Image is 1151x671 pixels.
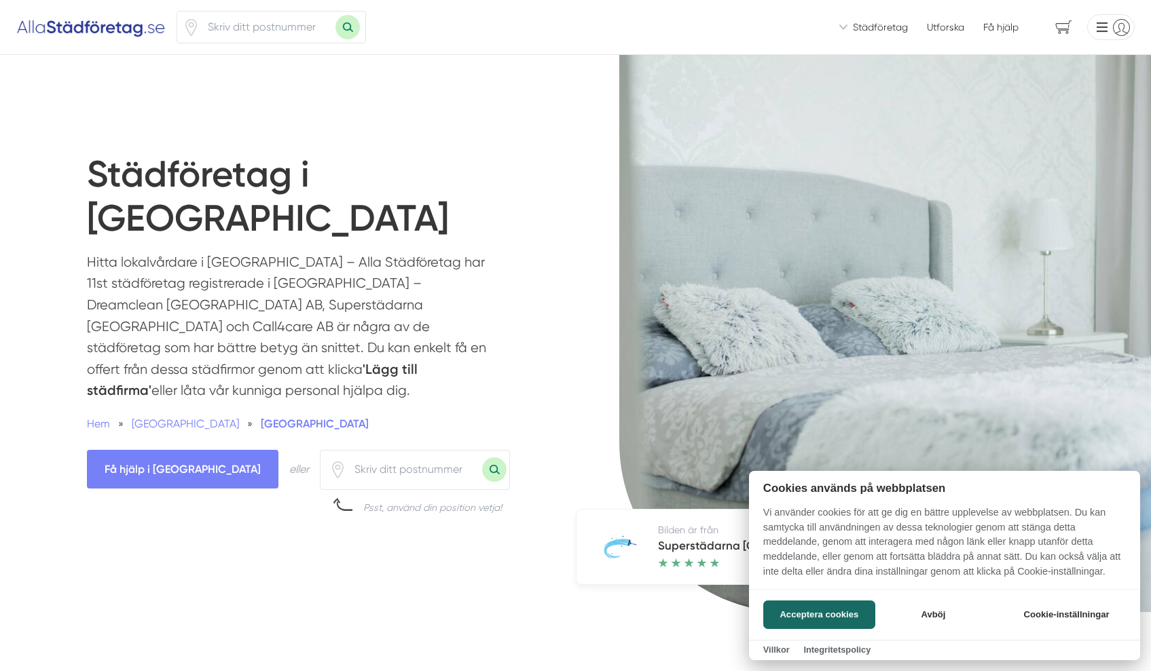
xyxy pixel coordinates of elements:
[1007,600,1126,629] button: Cookie-inställningar
[749,482,1140,495] h2: Cookies används på webbplatsen
[749,505,1140,588] p: Vi använder cookies för att ge dig en bättre upplevelse av webbplatsen. Du kan samtycka till anvä...
[763,645,790,655] a: Villkor
[803,645,871,655] a: Integritetspolicy
[763,600,875,629] button: Acceptera cookies
[879,600,987,629] button: Avböj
